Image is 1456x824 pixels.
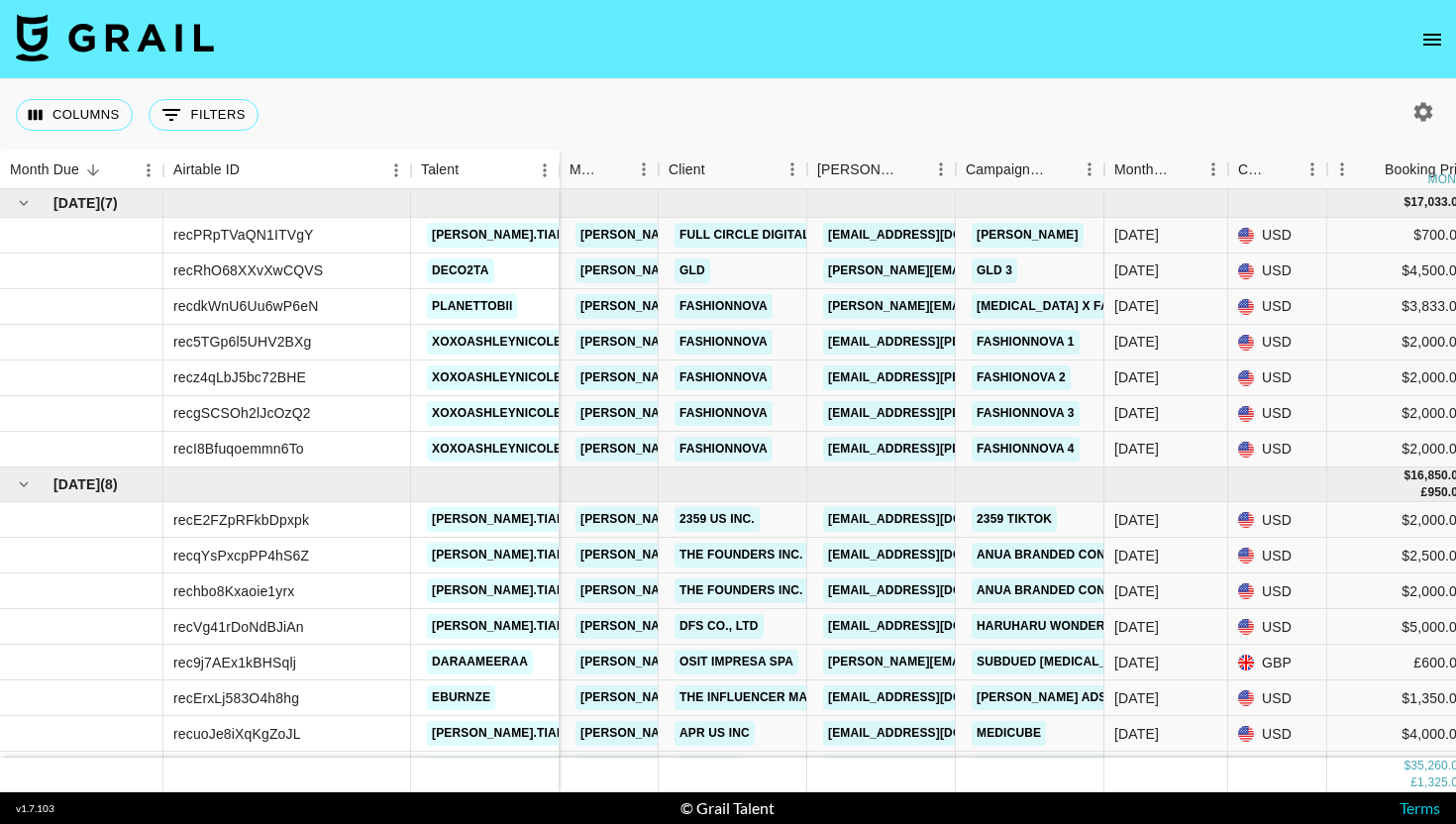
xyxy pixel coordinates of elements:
div: Client [659,151,807,189]
div: GBP [1228,645,1327,680]
button: Menu [381,155,411,185]
a: THE FOUNDERS INC. [675,578,808,603]
button: hide children [10,189,38,217]
a: [PERSON_NAME] Ads [972,685,1111,710]
button: Sort [1047,155,1075,183]
div: © Grail Talent [680,798,775,818]
a: Full Circle Digital [675,223,815,248]
div: USD [1228,360,1327,396]
div: Talent [411,151,560,189]
div: Airtable ID [163,151,411,189]
div: Campaign (Type) [966,151,1047,189]
a: [EMAIL_ADDRESS][PERSON_NAME][DOMAIN_NAME] [823,401,1146,426]
a: [EMAIL_ADDRESS][DOMAIN_NAME] [823,614,1045,639]
a: Haruharu Wonder [972,614,1110,639]
a: [EMAIL_ADDRESS][PERSON_NAME][DOMAIN_NAME] [823,365,1146,390]
button: Show filters [149,99,259,131]
a: deco2ta [427,258,494,283]
div: USD [1228,432,1327,467]
a: [PERSON_NAME].tiara1 [427,507,585,532]
button: Sort [240,156,267,184]
a: Fashionnova [675,401,773,426]
button: Menu [1075,154,1104,184]
a: [PERSON_NAME][EMAIL_ADDRESS][DOMAIN_NAME] [575,437,898,462]
a: Fashionnova [675,365,773,390]
div: Manager [560,151,659,189]
div: recdkWnU6Uu6wP6eN [173,296,319,316]
div: $ [1404,194,1410,211]
div: USD [1228,680,1327,716]
a: [PERSON_NAME][EMAIL_ADDRESS][DOMAIN_NAME] [575,578,898,603]
a: Fashionnova [675,294,773,319]
div: Aug '25 [1114,332,1159,352]
button: Sort [705,155,733,183]
div: Month Due [1104,151,1228,189]
div: Campaign (Type) [956,151,1104,189]
a: [PERSON_NAME][EMAIL_ADDRESS][DOMAIN_NAME] [575,721,898,746]
button: Sort [1171,155,1198,183]
span: ( 8 ) [100,474,118,494]
a: Terms [1400,798,1440,817]
div: Aug '25 [1114,225,1159,245]
button: Menu [1198,154,1228,184]
a: [EMAIL_ADDRESS][DOMAIN_NAME] [823,685,1045,710]
a: OSIT IMPRESA SPA [675,650,798,674]
div: Booker [807,151,956,189]
div: recVg41rDoNdBJiAn [173,617,304,637]
div: Jul '25 [1114,688,1159,708]
div: recuoJe8iXqKgZoJL [173,724,301,744]
button: Sort [1270,155,1298,183]
a: [PERSON_NAME][EMAIL_ADDRESS][PERSON_NAME][DOMAIN_NAME] [823,258,1248,283]
a: [EMAIL_ADDRESS][PERSON_NAME][DOMAIN_NAME] [823,437,1146,462]
div: Jul '25 [1114,546,1159,566]
a: [PERSON_NAME][EMAIL_ADDRESS][DOMAIN_NAME] [575,650,898,674]
a: [EMAIL_ADDRESS][DOMAIN_NAME] [823,543,1045,567]
div: v 1.7.103 [16,802,54,815]
span: ( 7 ) [100,193,118,213]
div: recgSCSOh2lJcOzQ2 [173,403,311,423]
div: USD [1228,396,1327,432]
button: Sort [1357,155,1385,183]
div: Manager [570,151,601,189]
div: recPRpTVaQN1ITVgY [173,225,314,245]
a: [PERSON_NAME][EMAIL_ADDRESS][DOMAIN_NAME] [575,223,898,248]
div: USD [1228,716,1327,752]
a: Fashionnova 4 [972,437,1080,462]
div: [PERSON_NAME] [817,151,898,189]
a: DFS Co., Ltd [675,614,764,639]
div: £ [1421,484,1428,501]
a: [EMAIL_ADDRESS][DOMAIN_NAME] [823,223,1045,248]
div: recE2FZpRFkbDpxpk [173,510,309,530]
button: open drawer [1412,20,1452,59]
a: [MEDICAL_DATA] x Fashionnova 3/6 [972,294,1206,319]
button: Menu [134,155,163,185]
a: [PERSON_NAME].tiara1 [427,614,585,639]
a: [PERSON_NAME][EMAIL_ADDRESS][DOMAIN_NAME] [575,294,898,319]
a: [PERSON_NAME][EMAIL_ADDRESS][DOMAIN_NAME] [575,258,898,283]
a: xoxoashleynicole [427,401,567,426]
a: [PERSON_NAME][EMAIL_ADDRESS][DOMAIN_NAME] [575,401,898,426]
div: USD [1228,502,1327,538]
a: xoxoashleynicole [427,365,567,390]
div: Jul '25 [1114,510,1159,530]
div: USD [1228,289,1327,325]
button: Sort [601,155,629,183]
a: [PERSON_NAME][EMAIL_ADDRESS][DOMAIN_NAME] [823,294,1146,319]
div: £ [1410,774,1417,791]
a: Fashionova 2 [972,365,1071,390]
button: Menu [530,155,560,185]
div: Jul '25 [1114,724,1159,744]
button: Menu [926,154,956,184]
a: [EMAIL_ADDRESS][DOMAIN_NAME] [823,507,1045,532]
a: The Influencer Marketing Factory [675,685,927,710]
button: Select columns [16,99,133,131]
a: Subdued [MEDICAL_DATA] [972,650,1147,674]
button: Sort [898,155,926,183]
a: Fashionnova 3 [972,401,1080,426]
span: [DATE] [53,193,100,213]
div: rechbo8Kxaoie1yrx [173,581,294,601]
div: Month Due [1114,151,1171,189]
img: Grail Talent [16,14,214,61]
button: Menu [1327,154,1357,184]
a: [PERSON_NAME].tiara1 [427,223,585,248]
